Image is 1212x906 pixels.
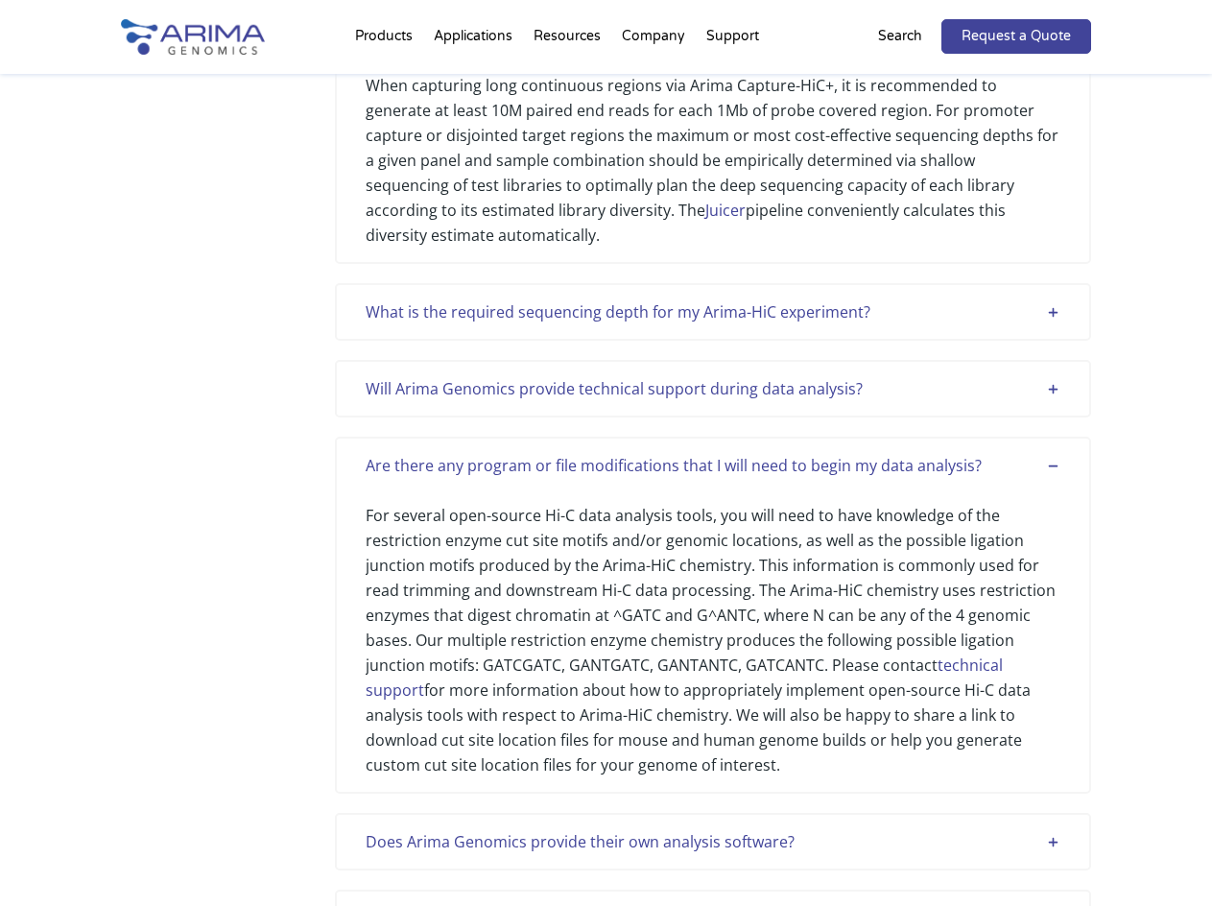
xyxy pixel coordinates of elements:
[366,299,1060,324] div: What is the required sequencing depth for my Arima-HiC experiment?
[366,829,1060,854] div: Does Arima Genomics provide their own analysis software?
[121,19,265,55] img: Arima-Genomics-logo
[878,24,922,49] p: Search
[366,376,1060,401] div: Will Arima Genomics provide technical support during data analysis?
[366,655,1003,701] a: technical support
[366,453,1060,478] div: Are there any program or file modifications that I will need to begin my data analysis?
[941,19,1091,54] a: Request a Quote
[366,48,1060,248] div: When capturing long continuous regions via Arima Capture-HiC+, it is recommended to generate at l...
[366,478,1060,777] div: For several open-source Hi-C data analysis tools, you will need to have knowledge of the restrict...
[705,200,746,221] a: Juicer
